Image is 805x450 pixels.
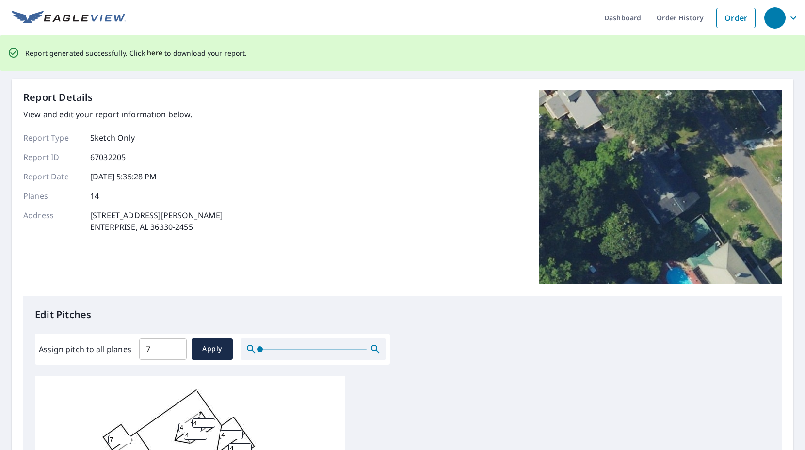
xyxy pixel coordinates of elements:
[23,151,81,163] p: Report ID
[147,47,163,59] button: here
[23,190,81,202] p: Planes
[90,151,126,163] p: 67032205
[23,171,81,182] p: Report Date
[199,343,225,355] span: Apply
[23,90,93,105] p: Report Details
[35,307,770,322] p: Edit Pitches
[25,47,247,59] p: Report generated successfully. Click to download your report.
[192,338,233,360] button: Apply
[12,11,126,25] img: EV Logo
[23,132,81,144] p: Report Type
[90,209,223,233] p: [STREET_ADDRESS][PERSON_NAME] ENTERPRISE, AL 36330-2455
[90,132,135,144] p: Sketch Only
[716,8,756,28] a: Order
[23,109,223,120] p: View and edit your report information below.
[139,336,187,363] input: 00.0
[39,343,131,355] label: Assign pitch to all planes
[90,190,99,202] p: 14
[23,209,81,233] p: Address
[90,171,157,182] p: [DATE] 5:35:28 PM
[539,90,782,284] img: Top image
